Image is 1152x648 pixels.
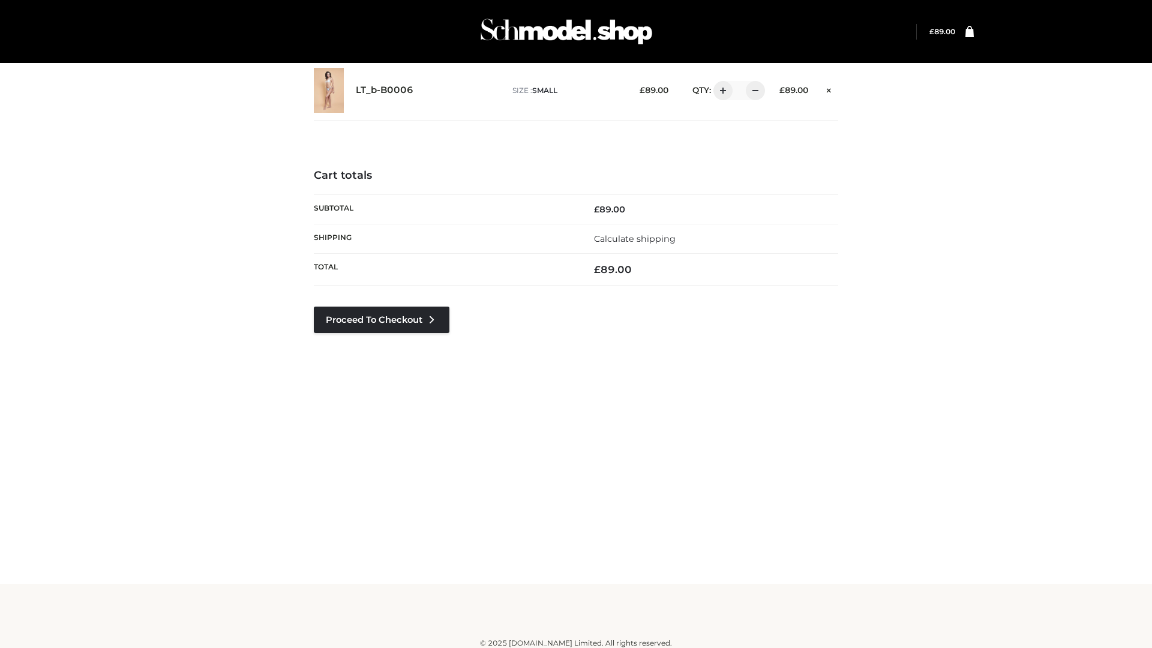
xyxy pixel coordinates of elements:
span: £ [594,263,601,275]
p: size : [512,85,621,96]
a: Calculate shipping [594,233,676,244]
h4: Cart totals [314,169,838,182]
a: Remove this item [820,81,838,97]
span: £ [594,204,599,215]
bdi: 89.00 [779,85,808,95]
a: LT_b-B0006 [356,85,413,96]
bdi: 89.00 [594,263,632,275]
a: Proceed to Checkout [314,307,449,333]
bdi: 89.00 [640,85,668,95]
bdi: 89.00 [594,204,625,215]
span: SMALL [532,86,557,95]
th: Subtotal [314,194,576,224]
img: Schmodel Admin 964 [476,8,656,55]
a: £89.00 [929,27,955,36]
th: Total [314,254,576,286]
span: £ [929,27,934,36]
th: Shipping [314,224,576,253]
span: £ [640,85,645,95]
span: £ [779,85,785,95]
bdi: 89.00 [929,27,955,36]
div: QTY: [680,81,761,100]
